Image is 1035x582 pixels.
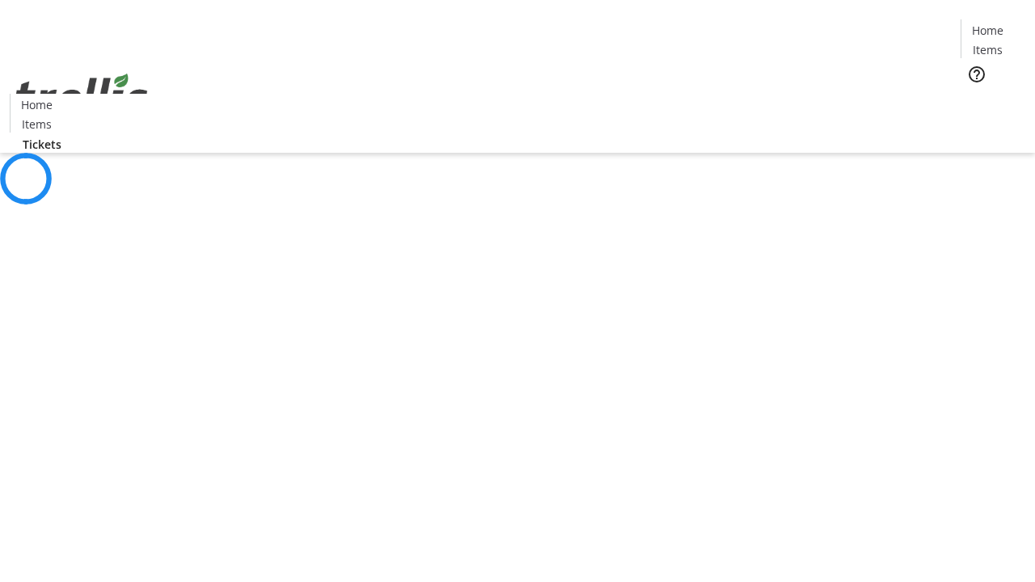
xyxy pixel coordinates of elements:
a: Home [961,22,1013,39]
a: Items [961,41,1013,58]
span: Tickets [23,136,61,153]
a: Tickets [961,94,1025,111]
span: Items [22,116,52,133]
span: Items [973,41,1003,58]
span: Home [21,96,53,113]
a: Tickets [10,136,74,153]
img: Orient E2E Organization nSBodVTfVw's Logo [10,56,154,137]
a: Home [11,96,62,113]
span: Tickets [974,94,1012,111]
button: Help [961,58,993,91]
span: Home [972,22,1003,39]
a: Items [11,116,62,133]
